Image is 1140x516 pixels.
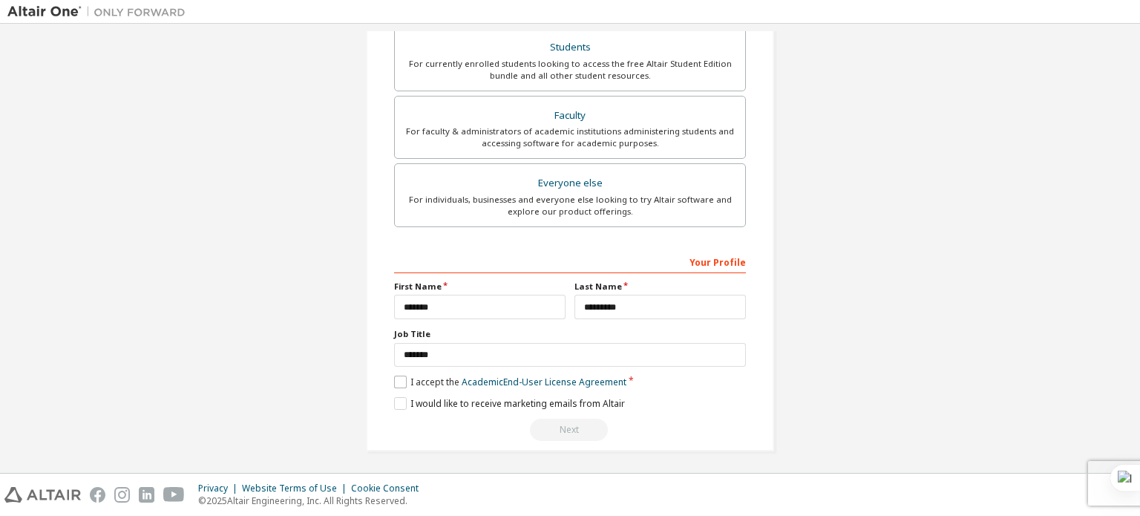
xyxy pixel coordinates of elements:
[462,376,626,388] a: Academic End-User License Agreement
[114,487,130,503] img: instagram.svg
[404,58,736,82] div: For currently enrolled students looking to access the free Altair Student Edition bundle and all ...
[394,249,746,273] div: Your Profile
[394,281,566,293] label: First Name
[4,487,81,503] img: altair_logo.svg
[90,487,105,503] img: facebook.svg
[404,37,736,58] div: Students
[394,376,626,388] label: I accept the
[394,397,625,410] label: I would like to receive marketing emails from Altair
[394,328,746,340] label: Job Title
[163,487,185,503] img: youtube.svg
[394,419,746,441] div: Read and acccept EULA to continue
[351,483,427,494] div: Cookie Consent
[404,194,736,218] div: For individuals, businesses and everyone else looking to try Altair software and explore our prod...
[7,4,193,19] img: Altair One
[574,281,746,293] label: Last Name
[198,494,427,507] p: © 2025 Altair Engineering, Inc. All Rights Reserved.
[242,483,351,494] div: Website Terms of Use
[198,483,242,494] div: Privacy
[404,125,736,149] div: For faculty & administrators of academic institutions administering students and accessing softwa...
[404,173,736,194] div: Everyone else
[139,487,154,503] img: linkedin.svg
[404,105,736,126] div: Faculty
